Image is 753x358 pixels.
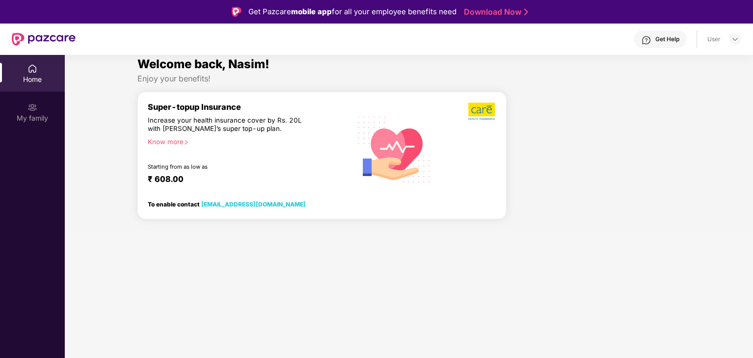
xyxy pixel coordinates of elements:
img: svg+xml;base64,PHN2ZyB3aWR0aD0iMjAiIGhlaWdodD0iMjAiIHZpZXdCb3g9IjAgMCAyMCAyMCIgZmlsbD0ibm9uZSIgeG... [27,102,37,112]
div: Get Pazcare for all your employee benefits need [248,6,457,18]
img: b5dec4f62d2307b9de63beb79f102df3.png [468,102,496,121]
img: Stroke [524,7,528,17]
div: Enjoy your benefits! [137,74,681,84]
div: Increase your health insurance cover by Rs. 20L with [PERSON_NAME]’s super top-up plan. [148,116,309,134]
img: New Pazcare Logo [12,33,76,46]
img: svg+xml;base64,PHN2ZyBpZD0iSG9tZSIgeG1sbnM9Imh0dHA6Ly93d3cudzMub3JnLzIwMDAvc3ZnIiB3aWR0aD0iMjAiIG... [27,64,37,74]
div: Starting from as low as [148,163,309,170]
div: ₹ 608.00 [148,174,341,186]
a: [EMAIL_ADDRESS][DOMAIN_NAME] [201,201,306,208]
div: To enable contact [148,201,306,207]
div: User [707,35,721,43]
div: Super-topup Insurance [148,102,351,112]
span: right [184,140,189,145]
span: Welcome back, Nasim! [137,57,269,71]
div: Get Help [655,35,679,43]
img: svg+xml;base64,PHN2ZyBpZD0iRHJvcGRvd24tMzJ4MzIiIHhtbG5zPSJodHRwOi8vd3d3LnczLm9yZy8yMDAwL3N2ZyIgd2... [731,35,739,43]
img: svg+xml;base64,PHN2ZyBpZD0iSGVscC0zMngzMiIgeG1sbnM9Imh0dHA6Ly93d3cudzMub3JnLzIwMDAvc3ZnIiB3aWR0aD... [642,35,651,45]
strong: mobile app [291,7,332,16]
img: svg+xml;base64,PHN2ZyB4bWxucz0iaHR0cDovL3d3dy53My5vcmcvMjAwMC9zdmciIHhtbG5zOnhsaW5rPSJodHRwOi8vd3... [351,104,438,193]
a: Download Now [464,7,525,17]
img: Logo [232,7,242,17]
div: Know more [148,138,345,145]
